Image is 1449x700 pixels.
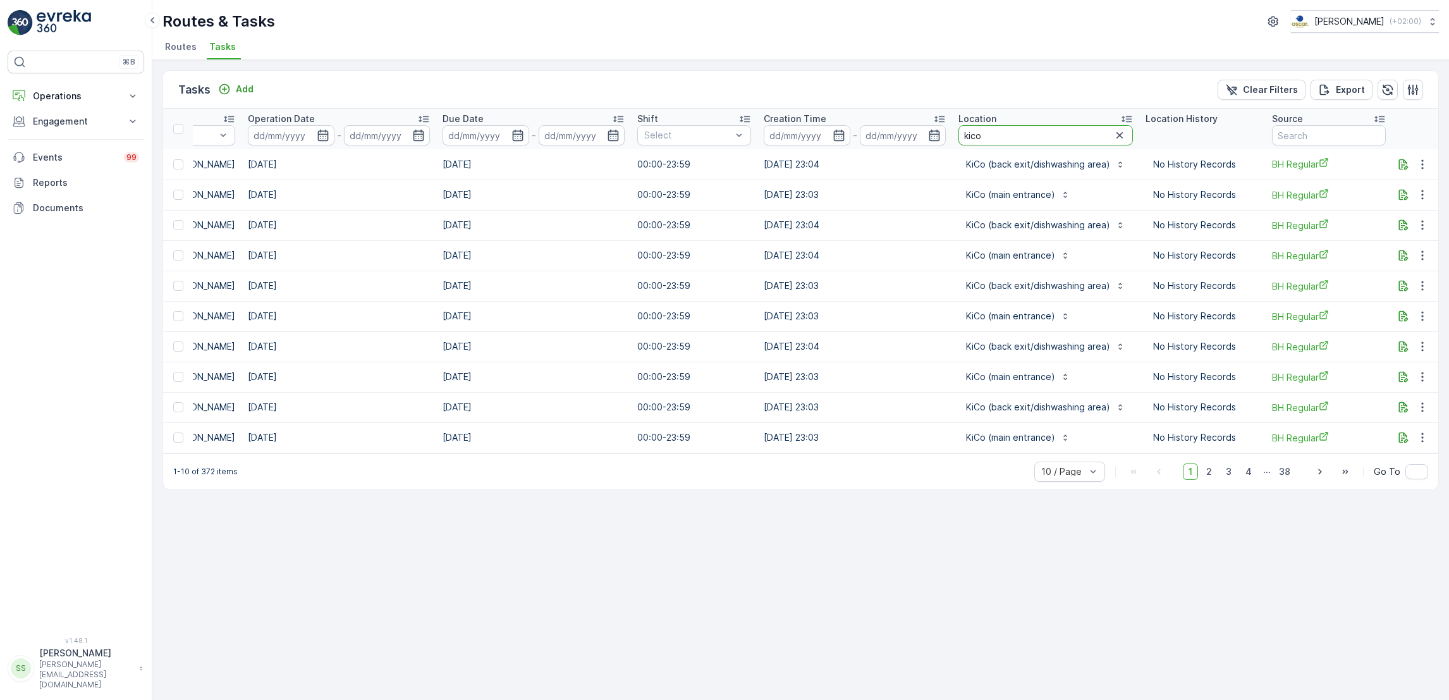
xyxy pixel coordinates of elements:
[1153,279,1252,292] p: No History Records
[173,402,183,412] div: Toggle Row Selected
[1272,401,1386,414] a: BH Regular
[1153,431,1252,444] p: No History Records
[241,240,436,271] td: [DATE]
[337,128,341,143] p: -
[33,176,139,189] p: Reports
[966,371,1055,383] p: KiCo (main entrance)
[33,115,119,128] p: Engagement
[1153,158,1252,171] p: No History Records
[958,154,1133,175] button: KiCo (back exit/dishwashing area)
[757,271,952,301] td: [DATE] 23:03
[241,392,436,422] td: [DATE]
[1272,310,1386,323] a: BH Regular
[1183,464,1198,480] span: 1
[1201,464,1218,480] span: 2
[532,128,536,143] p: -
[966,340,1110,353] p: KiCo (back exit/dishwashing area)
[173,311,183,321] div: Toggle Row Selected
[1153,188,1252,201] p: No History Records
[1272,340,1386,353] a: BH Regular
[165,40,197,53] span: Routes
[8,145,144,170] a: Events99
[958,336,1133,357] button: KiCo (back exit/dishwashing area)
[8,170,144,195] a: Reports
[631,392,757,422] td: 00:00-23:59
[436,240,631,271] td: [DATE]
[966,310,1055,322] p: KiCo (main entrance)
[966,158,1110,171] p: KiCo (back exit/dishwashing area)
[1153,340,1252,353] p: No History Records
[966,249,1055,262] p: KiCo (main entrance)
[631,301,757,331] td: 00:00-23:59
[173,159,183,169] div: Toggle Row Selected
[1153,249,1252,262] p: No History Records
[1272,157,1386,171] a: BH Regular
[123,57,135,67] p: ⌘B
[8,647,144,690] button: SS[PERSON_NAME][PERSON_NAME][EMAIL_ADDRESS][DOMAIN_NAME]
[8,195,144,221] a: Documents
[33,90,119,102] p: Operations
[173,281,183,291] div: Toggle Row Selected
[436,210,631,240] td: [DATE]
[436,301,631,331] td: [DATE]
[958,245,1078,266] button: KiCo (main entrance)
[1374,465,1400,478] span: Go To
[860,125,946,145] input: dd/mm/yyyy
[241,362,436,392] td: [DATE]
[8,83,144,109] button: Operations
[757,362,952,392] td: [DATE] 23:03
[1153,219,1252,231] p: No History Records
[1272,279,1386,293] a: BH Regular
[966,401,1110,414] p: KiCo (back exit/dishwashing area)
[209,40,236,53] span: Tasks
[1263,464,1271,480] p: ...
[11,658,31,679] div: SS
[436,149,631,180] td: [DATE]
[958,113,996,125] p: Location
[1311,80,1373,100] button: Export
[958,427,1078,448] button: KiCo (main entrance)
[1272,371,1386,384] a: BH Regular
[631,149,757,180] td: 00:00-23:59
[1153,401,1252,414] p: No History Records
[757,149,952,180] td: [DATE] 23:04
[631,180,757,210] td: 00:00-23:59
[631,240,757,271] td: 00:00-23:59
[241,149,436,180] td: [DATE]
[162,11,275,32] p: Routes & Tasks
[436,362,631,392] td: [DATE]
[966,279,1110,292] p: KiCo (back exit/dishwashing area)
[33,151,116,164] p: Events
[1291,10,1439,33] button: [PERSON_NAME](+02:00)
[966,188,1055,201] p: KiCo (main entrance)
[1220,464,1237,480] span: 3
[173,190,183,200] div: Toggle Row Selected
[236,83,254,95] p: Add
[436,180,631,210] td: [DATE]
[631,331,757,362] td: 00:00-23:59
[958,276,1133,296] button: KiCo (back exit/dishwashing area)
[757,301,952,331] td: [DATE] 23:03
[173,372,183,382] div: Toggle Row Selected
[173,341,183,352] div: Toggle Row Selected
[241,180,436,210] td: [DATE]
[757,331,952,362] td: [DATE] 23:04
[757,210,952,240] td: [DATE] 23:04
[853,128,857,143] p: -
[248,125,334,145] input: dd/mm/yyyy
[39,660,133,690] p: [PERSON_NAME][EMAIL_ADDRESS][DOMAIN_NAME]
[173,467,238,477] p: 1-10 of 372 items
[631,422,757,453] td: 00:00-23:59
[1272,125,1386,145] input: Search
[443,125,529,145] input: dd/mm/yyyy
[173,250,183,261] div: Toggle Row Selected
[764,125,850,145] input: dd/mm/yyyy
[958,215,1133,235] button: KiCo (back exit/dishwashing area)
[1272,113,1303,125] p: Source
[33,202,139,214] p: Documents
[344,125,431,145] input: dd/mm/yyyy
